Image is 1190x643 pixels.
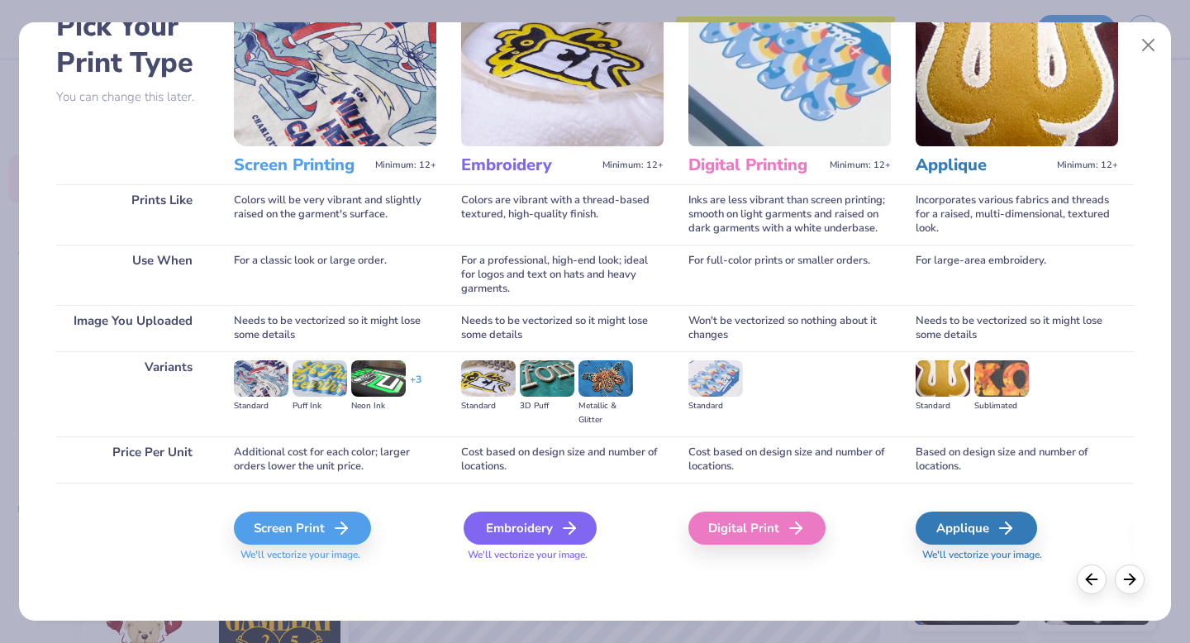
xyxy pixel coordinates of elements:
div: For full-color prints or smaller orders. [688,245,891,305]
div: Use When [56,245,209,305]
div: Cost based on design size and number of locations. [461,436,664,483]
div: Prints Like [56,184,209,245]
div: Neon Ink [351,399,406,413]
div: Additional cost for each color; larger orders lower the unit price. [234,436,436,483]
div: Metallic & Glitter [578,399,633,427]
button: Close [1133,30,1164,61]
div: Standard [916,399,970,413]
div: Colors are vibrant with a thread-based textured, high-quality finish. [461,184,664,245]
div: For a professional, high-end look; ideal for logos and text on hats and heavy garments. [461,245,664,305]
div: Screen Print [234,512,371,545]
div: Needs to be vectorized so it might lose some details [916,305,1118,351]
div: Won't be vectorized so nothing about it changes [688,305,891,351]
div: Needs to be vectorized so it might lose some details [461,305,664,351]
div: + 3 [410,373,421,401]
div: Image You Uploaded [56,305,209,351]
div: Puff Ink [293,399,347,413]
div: Embroidery [464,512,597,545]
div: 3D Puff [520,399,574,413]
div: For large-area embroidery. [916,245,1118,305]
div: Standard [461,399,516,413]
span: We'll vectorize your image. [234,548,436,562]
div: Based on design size and number of locations. [916,436,1118,483]
div: Incorporates various fabrics and threads for a raised, multi-dimensional, textured look. [916,184,1118,245]
span: We'll vectorize your image. [461,548,664,562]
div: Applique [916,512,1037,545]
img: Puff Ink [293,360,347,397]
div: Inks are less vibrant than screen printing; smooth on light garments and raised on dark garments ... [688,184,891,245]
span: Minimum: 12+ [1057,160,1118,171]
div: Colors will be very vibrant and slightly raised on the garment's surface. [234,184,436,245]
div: For a classic look or large order. [234,245,436,305]
div: Standard [234,399,288,413]
img: Standard [234,360,288,397]
div: Variants [56,351,209,436]
div: Price Per Unit [56,436,209,483]
span: Minimum: 12+ [602,160,664,171]
img: Standard [916,360,970,397]
img: Neon Ink [351,360,406,397]
span: Minimum: 12+ [830,160,891,171]
img: Standard [461,360,516,397]
img: Sublimated [974,360,1029,397]
p: You can change this later. [56,90,209,104]
h3: Embroidery [461,155,596,176]
img: Standard [688,360,743,397]
div: Needs to be vectorized so it might lose some details [234,305,436,351]
h3: Digital Printing [688,155,823,176]
img: Metallic & Glitter [578,360,633,397]
div: Sublimated [974,399,1029,413]
h2: Pick Your Print Type [56,8,209,81]
div: Cost based on design size and number of locations. [688,436,891,483]
div: Digital Print [688,512,826,545]
div: Standard [688,399,743,413]
h3: Screen Printing [234,155,369,176]
h3: Applique [916,155,1050,176]
span: We'll vectorize your image. [916,548,1118,562]
span: Minimum: 12+ [375,160,436,171]
img: 3D Puff [520,360,574,397]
